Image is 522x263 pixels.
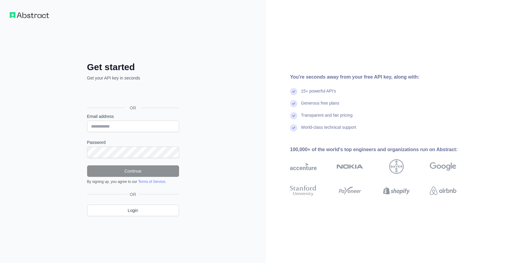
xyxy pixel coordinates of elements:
[389,159,404,174] img: bayer
[383,184,410,197] img: shopify
[87,179,179,184] div: By signing up, you agree to our .
[87,113,179,119] label: Email address
[290,159,317,174] img: accenture
[87,205,179,216] a: Login
[301,88,336,100] div: 15+ powerful API's
[87,139,179,145] label: Password
[138,180,165,184] a: Terms of Service
[290,88,297,95] img: check mark
[337,159,363,174] img: nokia
[290,112,297,119] img: check mark
[337,184,363,197] img: payoneer
[290,73,476,81] div: You're seconds away from your free API key, along with:
[127,191,139,197] span: OR
[290,146,476,153] div: 100,000+ of the world's top engineers and organizations run on Abstract:
[290,184,317,197] img: stanford university
[87,75,179,81] p: Get your API key in seconds
[301,112,353,124] div: Transparent and fair pricing
[87,62,179,73] h2: Get started
[290,100,297,107] img: check mark
[290,124,297,131] img: check mark
[87,165,179,177] button: Continue
[430,159,456,174] img: google
[84,88,181,101] iframe: “使用 Google 账号登录”按钮
[430,184,456,197] img: airbnb
[301,124,356,136] div: World-class technical support
[10,12,49,18] img: Workflow
[301,100,339,112] div: Generous free plans
[125,105,141,111] span: OR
